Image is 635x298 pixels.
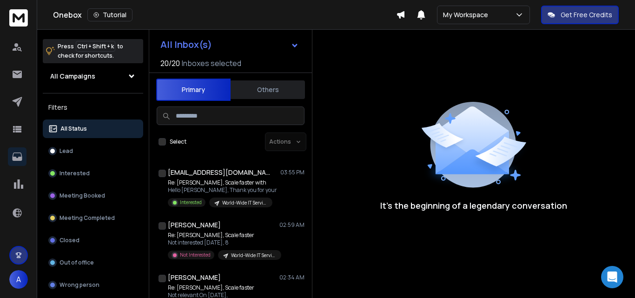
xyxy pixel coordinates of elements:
[153,35,306,54] button: All Inbox(s)
[180,199,202,206] p: Interested
[60,281,99,289] p: Wrong person
[9,270,28,289] button: A
[541,6,619,24] button: Get Free Credits
[58,42,123,60] p: Press to check for shortcuts.
[43,209,143,227] button: Meeting Completed
[43,253,143,272] button: Out of office
[87,8,132,21] button: Tutorial
[279,274,304,281] p: 02:34 AM
[160,40,212,49] h1: All Inbox(s)
[279,221,304,229] p: 02:59 AM
[168,168,270,177] h1: [EMAIL_ADDRESS][DOMAIN_NAME] +1
[43,164,143,183] button: Interested
[76,41,115,52] span: Ctrl + Shift + k
[180,252,211,258] p: Not Interested
[168,273,221,282] h1: [PERSON_NAME]
[561,10,612,20] p: Get Free Credits
[168,284,279,291] p: Re: [PERSON_NAME], Scale faster
[43,101,143,114] h3: Filters
[60,192,105,199] p: Meeting Booked
[43,276,143,294] button: Wrong person
[231,252,276,259] p: World-Wide IT Services
[43,119,143,138] button: All Status
[43,142,143,160] button: Lead
[443,10,492,20] p: My Workspace
[60,259,94,266] p: Out of office
[160,58,180,69] span: 20 / 20
[60,147,73,155] p: Lead
[60,125,87,132] p: All Status
[182,58,241,69] h3: Inboxes selected
[280,169,304,176] p: 03:55 PM
[168,232,279,239] p: Re: [PERSON_NAME], Scale faster
[60,214,115,222] p: Meeting Completed
[601,266,623,288] div: Open Intercom Messenger
[380,199,567,212] p: It’s the beginning of a legendary conversation
[43,231,143,250] button: Closed
[50,72,95,81] h1: All Campaigns
[60,170,90,177] p: Interested
[231,79,305,100] button: Others
[53,8,396,21] div: Onebox
[222,199,267,206] p: World-Wide IT Services
[168,186,277,194] p: Hello [PERSON_NAME], Thank you for your
[156,79,231,101] button: Primary
[168,179,277,186] p: Re: [PERSON_NAME], Scale faster with
[168,220,221,230] h1: [PERSON_NAME]
[168,239,279,246] p: Not interested [DATE], 8
[60,237,79,244] p: Closed
[43,186,143,205] button: Meeting Booked
[170,138,186,146] label: Select
[43,67,143,86] button: All Campaigns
